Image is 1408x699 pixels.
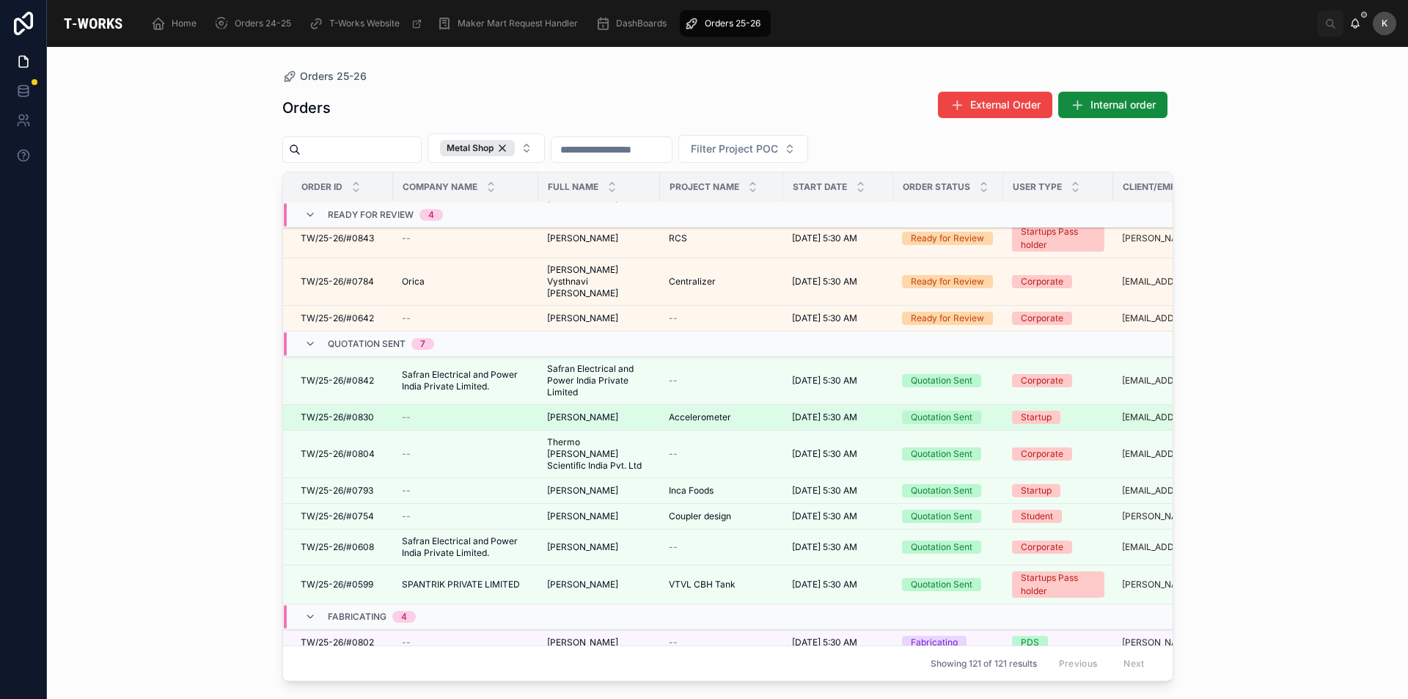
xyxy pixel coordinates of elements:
a: DashBoards [591,10,677,37]
a: Ready for Review [902,275,994,288]
h1: Orders [282,98,331,118]
span: [PERSON_NAME] [547,637,618,648]
a: [PERSON_NAME][EMAIL_ADDRESS][DOMAIN_NAME] [1122,637,1253,648]
span: Orders 24-25 [235,18,291,29]
span: TW/25-26/#0642 [301,312,374,324]
a: Startup [1012,484,1104,497]
a: [PERSON_NAME][EMAIL_ADDRESS][DOMAIN_NAME] [1122,233,1253,244]
span: [DATE] 5:30 AM [792,510,857,522]
span: TW/25-26/#0830 [301,411,374,423]
a: [EMAIL_ADDRESS][DOMAIN_NAME] [1122,411,1253,423]
a: Inca Foods [669,485,774,497]
div: scrollable content [139,7,1317,40]
a: [DATE] 5:30 AM [792,448,884,460]
span: TW/25-26/#0842 [301,375,374,387]
span: T-Works Website [329,18,400,29]
a: [EMAIL_ADDRESS][PERSON_NAME][DOMAIN_NAME] [1122,375,1253,387]
span: TW/25-26/#0843 [301,233,374,244]
a: Corporate [1012,374,1104,387]
span: Ready for Review [328,209,414,221]
span: Full Name [548,181,598,193]
a: [DATE] 5:30 AM [792,637,884,648]
a: TW/25-26/#0843 [301,233,384,244]
a: Startups Pass holder [1012,225,1104,252]
span: TW/25-26/#0793 [301,485,373,497]
a: [DATE] 5:30 AM [792,375,884,387]
span: Orders 25-26 [300,69,367,84]
div: PDS [1021,636,1039,649]
a: Maker Mart Request Handler [433,10,588,37]
div: 7 [420,338,425,350]
a: [EMAIL_ADDRESS][DOMAIN_NAME] [1122,276,1253,288]
a: Quotation Sent [902,510,994,523]
span: -- [669,637,678,648]
span: TW/25-26/#0608 [301,541,374,553]
span: RCS [669,233,687,244]
span: VTVL CBH Tank [669,579,736,590]
span: Project Name [670,181,739,193]
span: Company Name [403,181,477,193]
a: -- [669,541,774,553]
img: App logo [59,12,128,35]
a: Ready for Review [902,312,994,325]
span: Filter Project POC [691,142,778,156]
span: User Type [1013,181,1062,193]
button: Select Button [428,133,545,163]
a: TW/25-26/#0642 [301,312,384,324]
a: Ready for Review [902,232,994,245]
span: Orders 25-26 [705,18,760,29]
div: Corporate [1021,447,1063,461]
a: [PERSON_NAME][EMAIL_ADDRESS][PERSON_NAME][DOMAIN_NAME] [1122,510,1253,522]
div: Student [1021,510,1053,523]
span: Quotation Sent [328,338,406,350]
a: Corporate [1012,541,1104,554]
div: Quotation Sent [911,447,972,461]
span: [DATE] 5:30 AM [792,637,857,648]
a: Quotation Sent [902,374,994,387]
div: Corporate [1021,312,1063,325]
span: [DATE] 5:30 AM [792,579,857,590]
a: Corporate [1012,447,1104,461]
span: [PERSON_NAME] [547,312,618,324]
a: [PERSON_NAME] [547,541,651,553]
a: Orders 25-26 [282,69,367,84]
span: Home [172,18,197,29]
div: Startups Pass holder [1021,571,1096,598]
span: Maker Mart Request Handler [458,18,578,29]
div: Quotation Sent [911,578,972,591]
span: -- [402,510,411,522]
span: [PERSON_NAME] Vysthnavi [PERSON_NAME] [547,264,651,299]
a: [PERSON_NAME] [547,579,651,590]
div: Quotation Sent [911,411,972,424]
span: -- [402,312,411,324]
a: Fabricating [902,636,994,649]
span: [PERSON_NAME] [547,510,618,522]
span: SPANTRIK PRIVATE LIMITED [402,579,520,590]
a: Accelerometer [669,411,774,423]
a: Quotation Sent [902,447,994,461]
a: -- [402,411,529,423]
span: Accelerometer [669,411,731,423]
span: [DATE] 5:30 AM [792,411,857,423]
a: [PERSON_NAME] [547,233,651,244]
a: Quotation Sent [902,484,994,497]
a: Quotation Sent [902,578,994,591]
a: [EMAIL_ADDRESS][PERSON_NAME][DOMAIN_NAME] [1122,541,1253,553]
a: Safran Electrical and Power India Private Limited. [402,535,529,559]
a: [PERSON_NAME][EMAIL_ADDRESS][DOMAIN_NAME] [1122,579,1253,590]
a: [PERSON_NAME] [547,637,651,648]
span: [DATE] 5:30 AM [792,276,857,288]
a: TW/25-26/#0784 [301,276,384,288]
span: Safran Electrical and Power India Private Limited. [402,369,529,392]
a: [PERSON_NAME] [547,510,651,522]
span: [DATE] 5:30 AM [792,375,857,387]
span: TW/25-26/#0804 [301,448,375,460]
a: [DATE] 5:30 AM [792,541,884,553]
a: [DATE] 5:30 AM [792,411,884,423]
a: Thermo [PERSON_NAME] Scientific India Pvt. Ltd [547,436,651,472]
a: [EMAIL_ADDRESS][DOMAIN_NAME] [1122,448,1253,460]
button: External Order [938,92,1052,118]
a: -- [402,312,529,324]
a: Quotation Sent [902,541,994,554]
